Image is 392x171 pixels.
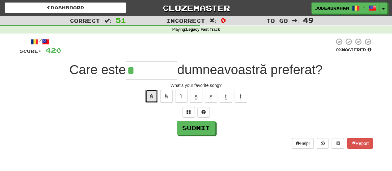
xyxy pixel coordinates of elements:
span: 0 [221,16,226,24]
span: 420 [46,46,61,54]
span: Score: [20,48,42,54]
span: dumneavoastră preferat? [177,62,323,77]
div: / [20,38,61,46]
button: Switch sentence to multiple choice alt+p [183,107,195,118]
strong: Legacy Fast Track [186,27,220,32]
button: ț [235,90,247,103]
button: Submit [177,121,215,135]
span: Incorrect [166,17,205,24]
button: ă [145,90,158,103]
span: / [363,5,366,9]
span: Care este [69,62,126,77]
span: judeabraham [315,5,349,11]
button: Single letter hint - you only get 1 per sentence and score half the points! alt+h [197,107,210,118]
button: Report [347,138,372,149]
button: ş [190,90,202,103]
button: ţ [220,90,232,103]
span: 49 [303,16,314,24]
button: â [160,90,173,103]
span: : [104,18,111,23]
a: judeabraham / [311,2,380,14]
span: Correct [70,17,100,24]
a: Clozemaster [135,2,257,13]
span: 0 % [336,47,342,52]
div: What's your favorite song? [20,82,373,88]
button: Help! [292,138,314,149]
span: 51 [116,16,126,24]
button: ș [205,90,217,103]
span: : [292,18,299,23]
span: : [209,18,216,23]
a: Dashboard [5,2,126,13]
button: î [175,90,187,103]
div: Mastered [334,47,373,53]
button: Round history (alt+y) [317,138,328,149]
span: To go [266,17,288,24]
